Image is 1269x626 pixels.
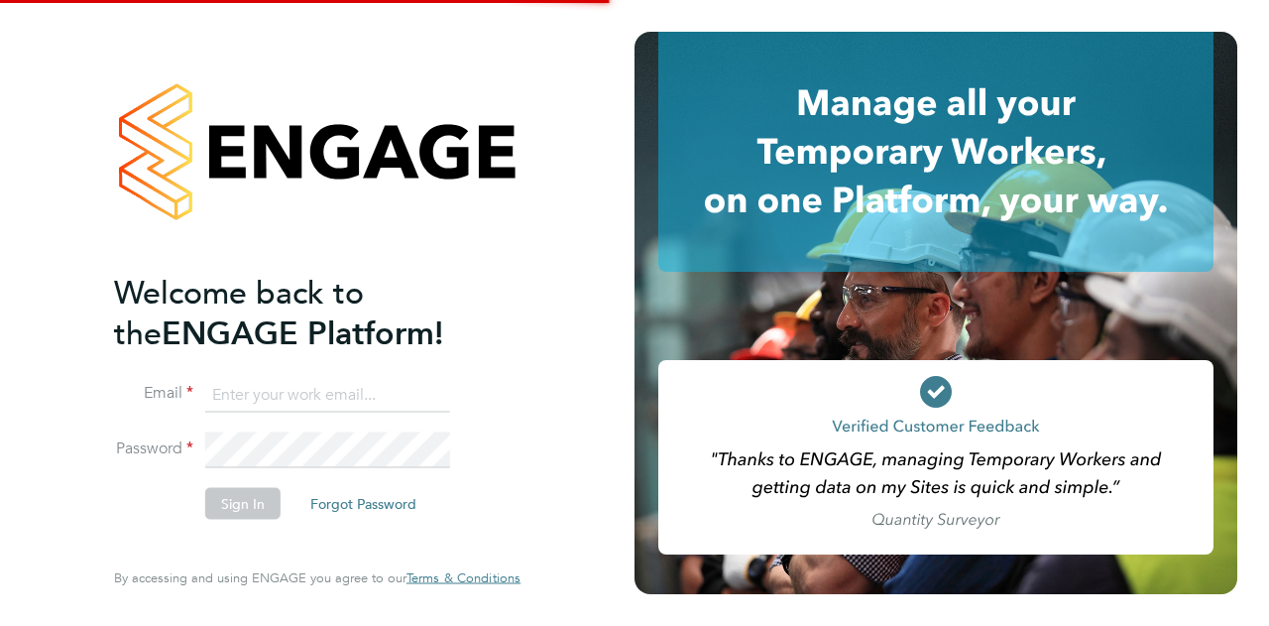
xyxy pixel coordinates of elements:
[406,570,520,586] a: Terms & Conditions
[114,383,193,404] label: Email
[406,569,520,586] span: Terms & Conditions
[205,377,450,413] input: Enter your work email...
[114,438,193,459] label: Password
[205,488,281,520] button: Sign In
[114,272,501,353] h2: ENGAGE Platform!
[114,273,364,352] span: Welcome back to the
[114,569,520,586] span: By accessing and using ENGAGE you agree to our
[294,488,432,520] button: Forgot Password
